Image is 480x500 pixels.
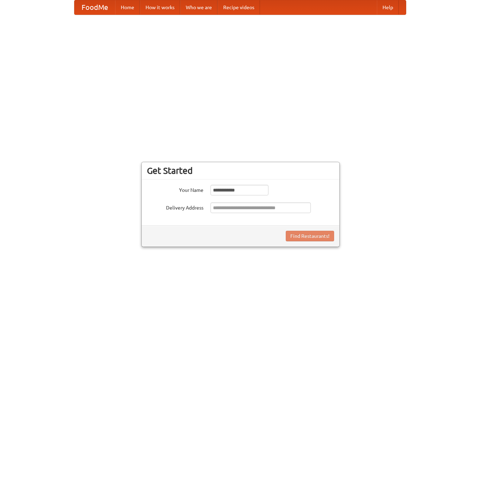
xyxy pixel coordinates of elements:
a: Home [115,0,140,14]
a: Recipe videos [218,0,260,14]
a: Help [377,0,399,14]
button: Find Restaurants! [286,231,334,241]
a: Who we are [180,0,218,14]
h3: Get Started [147,165,334,176]
label: Delivery Address [147,202,203,211]
label: Your Name [147,185,203,194]
a: FoodMe [75,0,115,14]
a: How it works [140,0,180,14]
